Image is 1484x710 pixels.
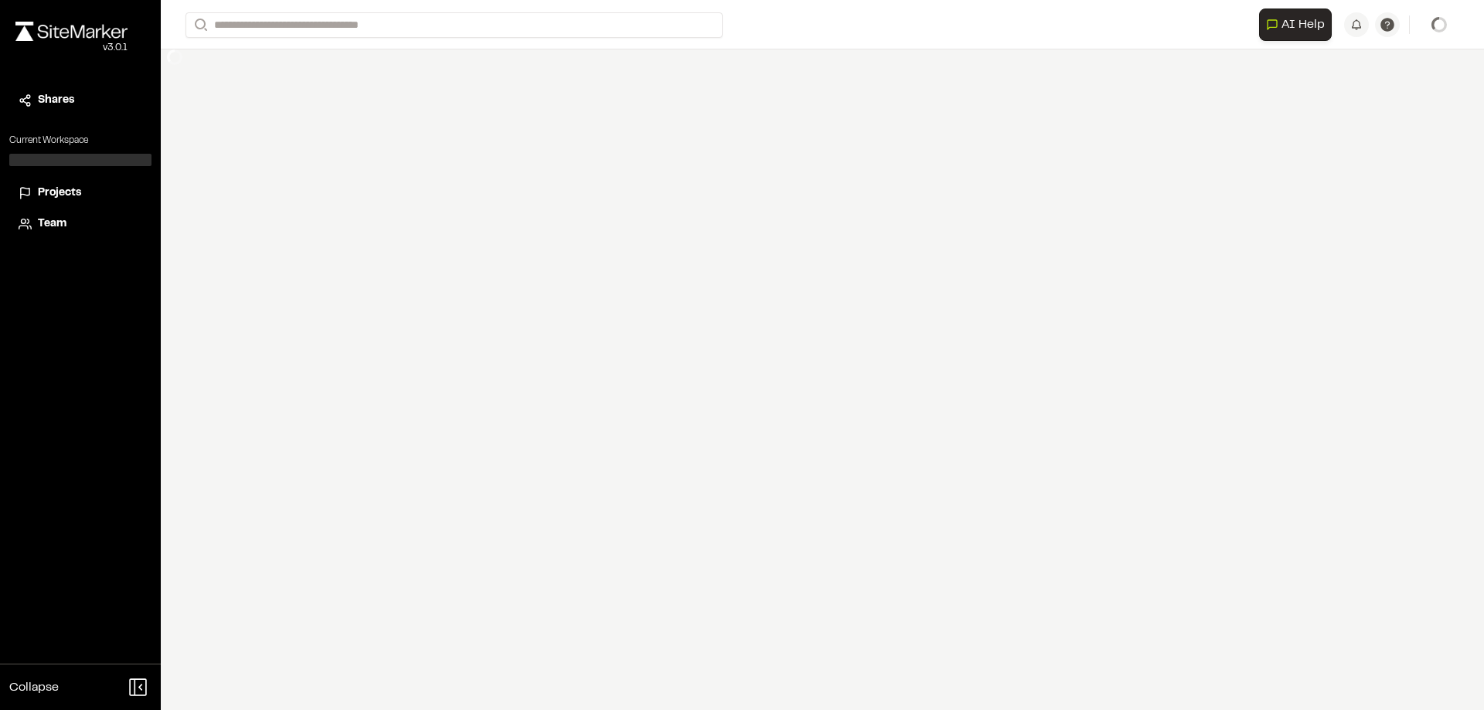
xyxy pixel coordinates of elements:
[15,22,128,41] img: rebrand.png
[15,41,128,55] div: Oh geez...please don't...
[38,185,81,202] span: Projects
[9,678,59,697] span: Collapse
[185,12,213,38] button: Search
[19,92,142,109] a: Shares
[19,185,142,202] a: Projects
[38,92,74,109] span: Shares
[1259,8,1332,41] button: Open AI Assistant
[38,216,66,233] span: Team
[19,216,142,233] a: Team
[1281,15,1325,34] span: AI Help
[1259,8,1338,41] div: Open AI Assistant
[9,134,151,148] p: Current Workspace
